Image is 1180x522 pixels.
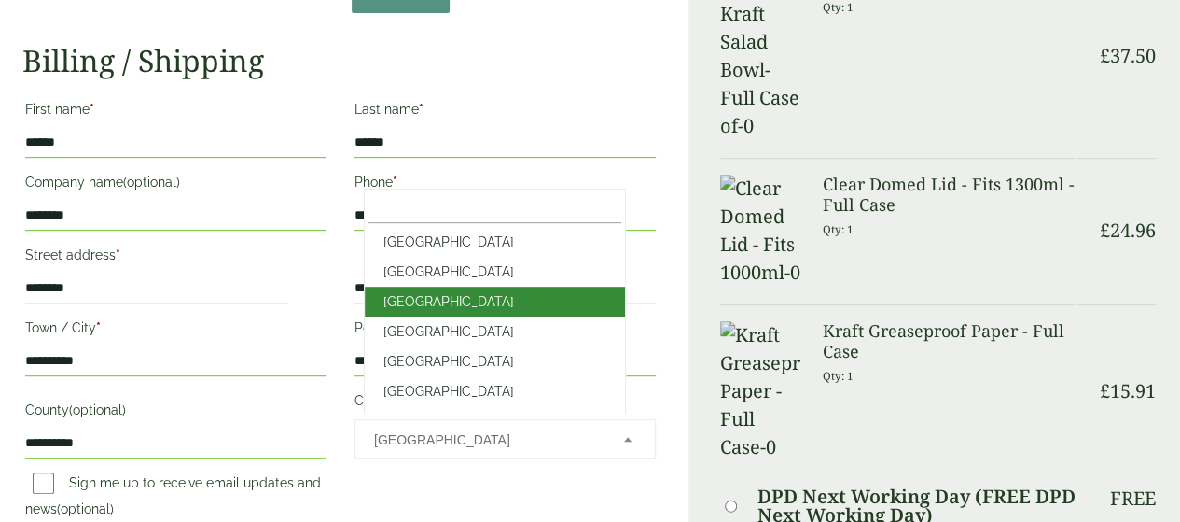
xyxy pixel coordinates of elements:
[96,320,101,335] abbr: required
[22,43,659,78] h2: Billing / Shipping
[354,419,656,459] span: Country/Region
[1100,378,1156,403] bdi: 15.91
[33,473,54,494] input: Sign me up to receive email updates and news(optional)
[25,397,326,429] label: County
[419,102,423,117] abbr: required
[365,406,625,436] li: [GEOGRAPHIC_DATA]
[1100,43,1110,68] span: £
[1100,43,1156,68] bdi: 37.50
[90,102,94,117] abbr: required
[1110,487,1156,510] p: Free
[25,475,321,522] label: Sign me up to receive email updates and news
[116,247,120,262] abbr: required
[25,315,326,346] label: Town / City
[1100,378,1110,403] span: £
[354,315,656,346] label: Postcode
[823,175,1076,215] h3: Clear Domed Lid - Fits 1300ml - Full Case
[123,175,180,190] span: (optional)
[365,227,625,257] li: [GEOGRAPHIC_DATA]
[720,321,800,461] img: Kraft Greaseproof Paper -Full Case-0
[1100,218,1156,243] bdi: 24.96
[354,388,656,419] label: Country/Region
[1100,218,1110,243] span: £
[365,346,625,376] li: [GEOGRAPHIC_DATA]
[25,96,326,128] label: First name
[25,242,326,274] label: Street address
[354,96,656,128] label: Last name
[720,175,800,287] img: Clear Domed Lid - Fits 1000ml-0
[354,169,656,201] label: Phone
[365,317,625,346] li: [GEOGRAPHIC_DATA]
[823,369,854,383] small: Qty: 1
[823,321,1076,361] h3: Kraft Greaseproof Paper - Full Case
[365,376,625,406] li: [GEOGRAPHIC_DATA]
[25,169,326,201] label: Company name
[374,420,599,459] span: Turkey
[393,175,397,190] abbr: required
[57,501,114,516] span: (optional)
[823,222,854,236] small: Qty: 1
[365,287,625,317] li: [GEOGRAPHIC_DATA]
[365,257,625,287] li: [GEOGRAPHIC_DATA]
[69,402,126,417] span: (optional)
